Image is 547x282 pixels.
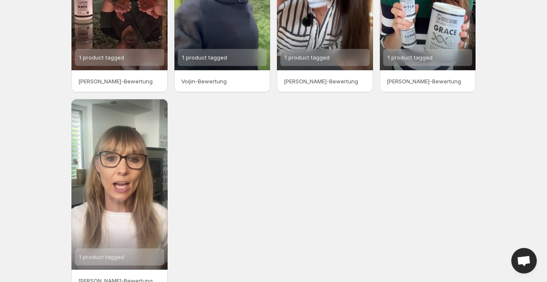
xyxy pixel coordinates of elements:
[285,54,330,61] span: 1 product tagged
[511,248,537,273] a: Open chat
[387,77,469,85] p: [PERSON_NAME]-Bewertung
[79,254,124,260] span: 1 product tagged
[387,54,433,61] span: 1 product tagged
[182,54,227,61] span: 1 product tagged
[284,77,366,85] p: [PERSON_NAME]-Bewertung
[79,54,124,61] span: 1 product tagged
[78,77,161,85] p: [PERSON_NAME]-Bewertung
[181,77,264,85] p: Voijin-Bewertung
